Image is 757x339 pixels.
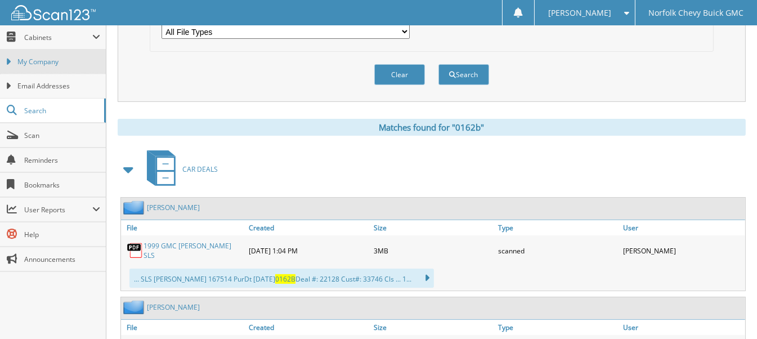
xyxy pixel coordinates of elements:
img: scan123-logo-white.svg [11,5,96,20]
span: Bookmarks [24,180,100,190]
a: User [620,320,745,335]
img: PDF.png [127,242,144,259]
a: 1999 GMC [PERSON_NAME] SLS [144,241,243,260]
span: Search [24,106,98,115]
div: scanned [495,238,620,263]
div: Matches found for "0162b" [118,119,746,136]
span: My Company [17,57,100,67]
span: Norfolk Chevy Buick GMC [649,10,744,16]
div: [DATE] 1:04 PM [246,238,371,263]
a: File [121,220,246,235]
a: Size [371,320,496,335]
span: Cabinets [24,33,92,42]
a: Created [246,220,371,235]
span: Email Addresses [17,81,100,91]
span: Scan [24,131,100,140]
a: User [620,220,745,235]
a: Created [246,320,371,335]
span: User Reports [24,205,92,215]
span: CAR DEALS [182,164,218,174]
button: Search [438,64,489,85]
span: Announcements [24,255,100,264]
a: [PERSON_NAME] [147,203,200,212]
iframe: Chat Widget [701,285,757,339]
div: ... SLS [PERSON_NAME] 167514 PurDt [DATE] Deal #: 22128 Cust#: 33746 Cls ... 1... [129,269,434,288]
img: folder2.png [123,200,147,215]
button: Clear [374,64,425,85]
img: folder2.png [123,300,147,314]
a: File [121,320,246,335]
span: [PERSON_NAME] [548,10,611,16]
a: [PERSON_NAME] [147,302,200,312]
a: Type [495,320,620,335]
a: Size [371,220,496,235]
a: CAR DEALS [140,147,218,191]
span: Help [24,230,100,239]
div: 3MB [371,238,496,263]
span: Reminders [24,155,100,165]
span: 0162B [275,274,295,284]
div: [PERSON_NAME] [620,238,745,263]
a: Type [495,220,620,235]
